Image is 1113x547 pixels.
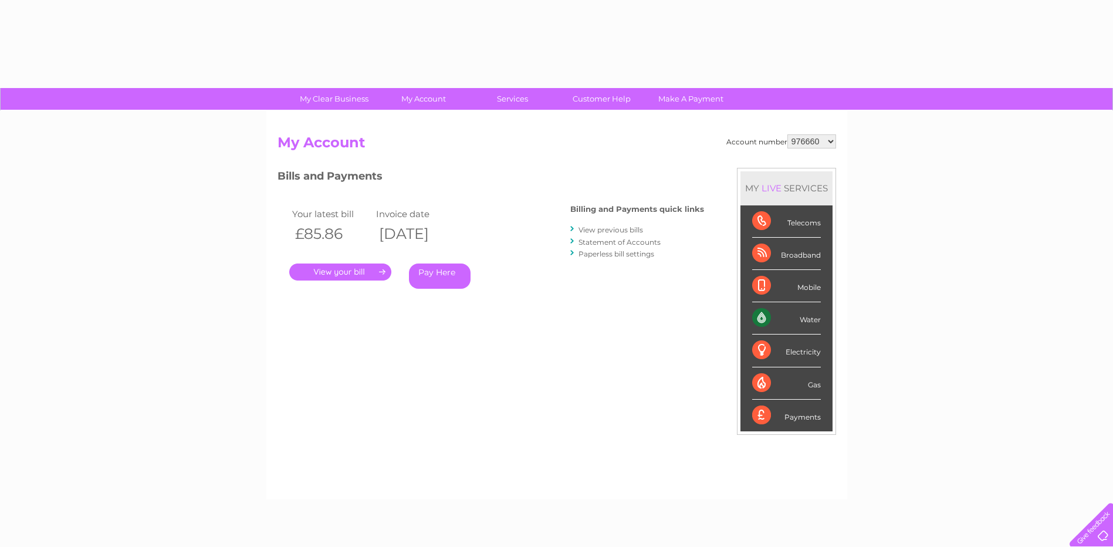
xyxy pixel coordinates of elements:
div: Telecoms [752,205,821,238]
th: £85.86 [289,222,374,246]
h2: My Account [278,134,836,157]
div: Electricity [752,335,821,367]
div: Gas [752,367,821,400]
a: Make A Payment [642,88,739,110]
div: MY SERVICES [740,171,833,205]
a: My Account [375,88,472,110]
a: Pay Here [409,264,471,289]
a: View previous bills [579,225,643,234]
div: Water [752,302,821,335]
a: Services [464,88,561,110]
div: LIVE [759,183,784,194]
a: Statement of Accounts [579,238,661,247]
div: Payments [752,400,821,431]
td: Invoice date [373,206,458,222]
div: Mobile [752,270,821,302]
a: My Clear Business [286,88,383,110]
div: Broadband [752,238,821,270]
h4: Billing and Payments quick links [570,205,704,214]
a: . [289,264,391,281]
a: Customer Help [553,88,650,110]
h3: Bills and Payments [278,168,704,188]
th: [DATE] [373,222,458,246]
td: Your latest bill [289,206,374,222]
div: Account number [726,134,836,148]
a: Paperless bill settings [579,249,654,258]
